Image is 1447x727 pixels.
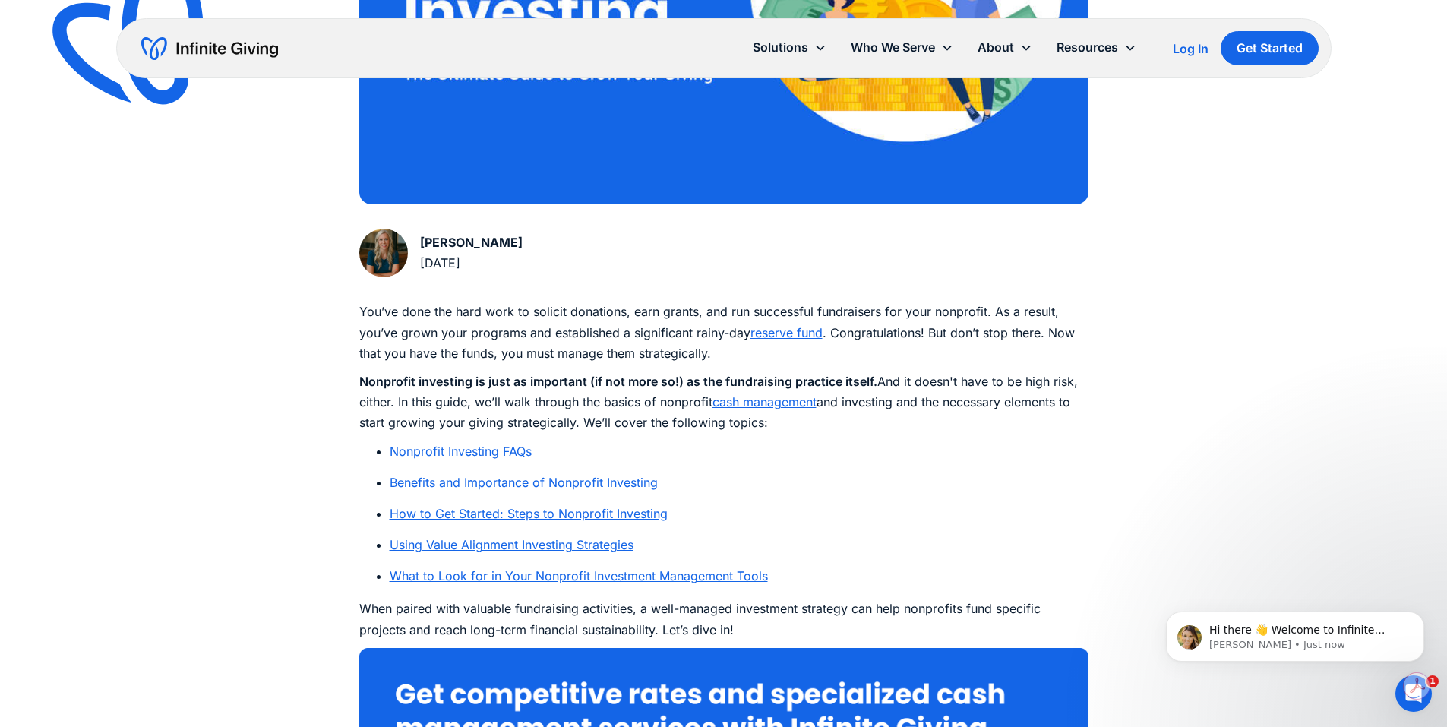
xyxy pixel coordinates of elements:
a: What to Look for in Your Nonprofit Investment Management Tools [390,568,768,583]
strong: Nonprofit investing is just as important (if not more so!) as the fundraising practice itself. [359,374,877,389]
div: Who We Serve [851,37,935,58]
a: How to Get Started: Steps to Nonprofit Investing [390,506,668,521]
div: Solutions [741,31,839,64]
a: [PERSON_NAME][DATE] [359,229,523,277]
div: [DATE] [420,253,523,273]
a: Using Value Alignment Investing Strategies [390,537,633,552]
a: cash management [712,394,817,409]
a: Benefits and Importance of Nonprofit Investing [390,475,658,490]
div: Resources [1057,37,1118,58]
div: Solutions [753,37,808,58]
a: Get Started [1221,31,1319,65]
a: Nonprofit Investing FAQs [390,444,532,459]
p: When paired with valuable fundraising activities, a well-managed investment strategy can help non... [359,599,1088,640]
div: Resources [1044,31,1148,64]
p: You’ve done the hard work to solicit donations, earn grants, and run successful fundraisers for y... [359,302,1088,364]
div: About [978,37,1014,58]
div: About [965,31,1044,64]
a: reserve fund [750,325,823,340]
p: And it doesn't have to be high risk, either. In this guide, we’ll walk through the basics of nonp... [359,371,1088,434]
iframe: Intercom live chat [1395,675,1432,712]
div: Who We Serve [839,31,965,64]
div: [PERSON_NAME] [420,232,523,253]
a: Log In [1173,40,1208,58]
div: Log In [1173,43,1208,55]
iframe: Intercom notifications message [1143,580,1447,686]
a: home [141,36,278,61]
